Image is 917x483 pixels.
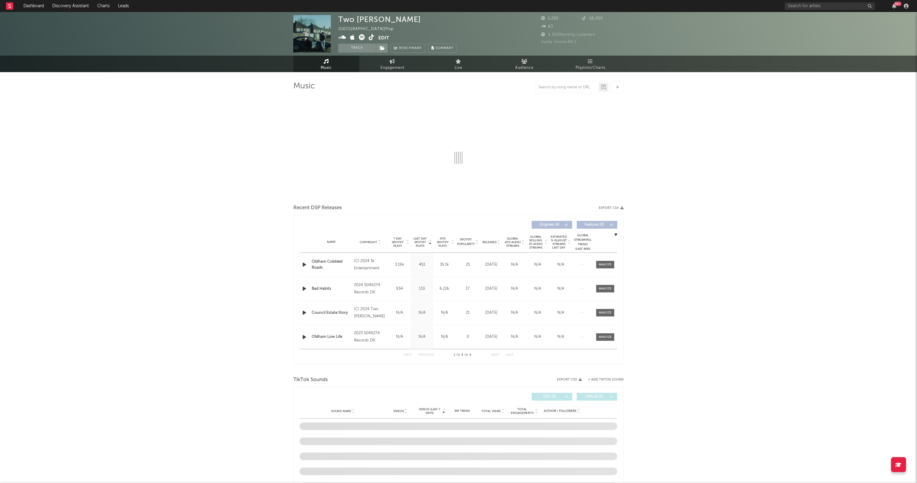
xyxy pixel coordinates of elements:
[448,409,476,413] div: 6M Trend
[412,310,432,316] div: N/A
[312,240,351,244] div: Name
[528,310,548,316] div: N/A
[457,286,478,292] div: 17
[417,408,442,415] span: Videos (last 7 days)
[574,233,592,251] div: Global Streaming Trend (Last 60D)
[428,44,457,53] button: Summary
[380,64,404,72] span: Engagement
[504,237,521,248] span: Global ATD Audio Streams
[457,334,478,340] div: 0
[551,235,567,249] span: Estimated % Playlist Streams Last Day
[393,409,404,413] span: Videos
[577,393,617,401] button: Official(0)
[576,64,606,72] span: Playlists/Charts
[491,353,500,357] button: Next
[892,4,897,8] button: 99+
[391,44,425,53] a: Benchmark
[312,286,351,292] a: Bad Habits
[481,286,501,292] div: [DATE]
[528,286,548,292] div: N/A
[492,56,558,72] a: Audience
[435,310,454,316] div: N/A
[312,259,351,271] a: Oldham Cobbled Roads
[390,286,409,292] div: 934
[399,45,422,52] span: Benchmark
[435,334,454,340] div: N/A
[293,56,359,72] a: Music
[483,240,497,244] span: Released
[551,286,571,292] div: N/A
[446,352,479,359] div: 1 4 4
[504,310,525,316] div: N/A
[457,237,475,246] span: Spotify Popularity
[541,33,595,37] span: 3,355 Monthly Listeners
[541,17,559,20] span: 1,250
[551,310,571,316] div: N/A
[354,330,387,344] div: 2023 5049274 Records DK
[583,17,603,20] span: 18,200
[436,47,453,50] span: Summary
[465,354,468,356] span: of
[504,286,525,292] div: N/A
[528,262,548,268] div: N/A
[435,237,451,248] span: ATD Spotify Plays
[551,334,571,340] div: N/A
[404,353,412,357] button: First
[435,286,454,292] div: 6.22k
[581,395,608,399] span: Official ( 0 )
[457,310,478,316] div: 21
[312,334,351,340] a: Oldham Low Life
[354,258,387,272] div: (C) 2024 1k Entertainment
[504,334,525,340] div: N/A
[528,235,544,249] span: Global Rolling 7D Audio Streams
[412,262,432,268] div: 451
[535,85,599,90] input: Search by song name or URL
[312,310,351,316] a: Council Estate Story
[581,223,608,227] span: Features ( 0 )
[412,237,428,248] span: Last Day Spotify Plays
[894,2,902,6] div: 99 +
[293,204,342,212] span: Recent DSP Releases
[331,409,351,413] span: Sound Name
[541,40,576,44] span: Jump Score: 84.1
[577,221,617,229] button: Features(0)
[599,206,624,210] button: Export CSV
[504,262,525,268] div: N/A
[532,393,572,401] button: UGC(0)
[541,25,553,29] span: 63
[482,409,501,413] span: Total Views
[378,34,389,42] button: Edit
[435,262,454,268] div: 35.1k
[785,2,875,10] input: Search for artists
[582,378,624,381] button: + Add TikTok Sound
[588,378,624,381] button: + Add TikTok Sound
[457,354,460,356] span: to
[558,56,624,72] a: Playlists/Charts
[455,64,462,72] span: Live
[360,240,377,244] span: Copyright
[506,353,513,357] button: Last
[481,310,501,316] div: [DATE]
[544,409,576,413] span: Author / Followers
[390,262,409,268] div: 3.16k
[390,310,409,316] div: N/A
[516,64,534,72] span: Audience
[481,262,501,268] div: [DATE]
[536,395,563,399] span: UGC ( 0 )
[390,237,406,248] span: 7 Day Spotify Plays
[528,334,548,340] div: N/A
[481,334,501,340] div: [DATE]
[510,408,534,415] span: Total Engagements
[425,56,492,72] a: Live
[354,306,387,320] div: (C) 2024 Two [PERSON_NAME]
[418,353,434,357] button: Previous
[321,64,332,72] span: Music
[293,376,328,384] span: TikTok Sounds
[536,223,563,227] span: Originals ( 4 )
[338,15,421,24] div: Two [PERSON_NAME]
[338,26,401,33] div: [GEOGRAPHIC_DATA] | Pop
